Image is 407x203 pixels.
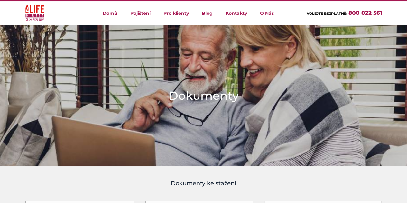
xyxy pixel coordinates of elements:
span: VOLEJTE BEZPLATNĚ: [307,11,347,16]
a: Kontakty [219,1,254,25]
img: 4Life Direct Česká republika logo [25,4,45,22]
a: Blog [195,1,219,25]
h1: Dokumenty [169,88,239,104]
h4: Dokumenty ke stažení [25,179,382,188]
a: Domů [96,1,124,25]
a: 800 022 561 [348,10,382,16]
